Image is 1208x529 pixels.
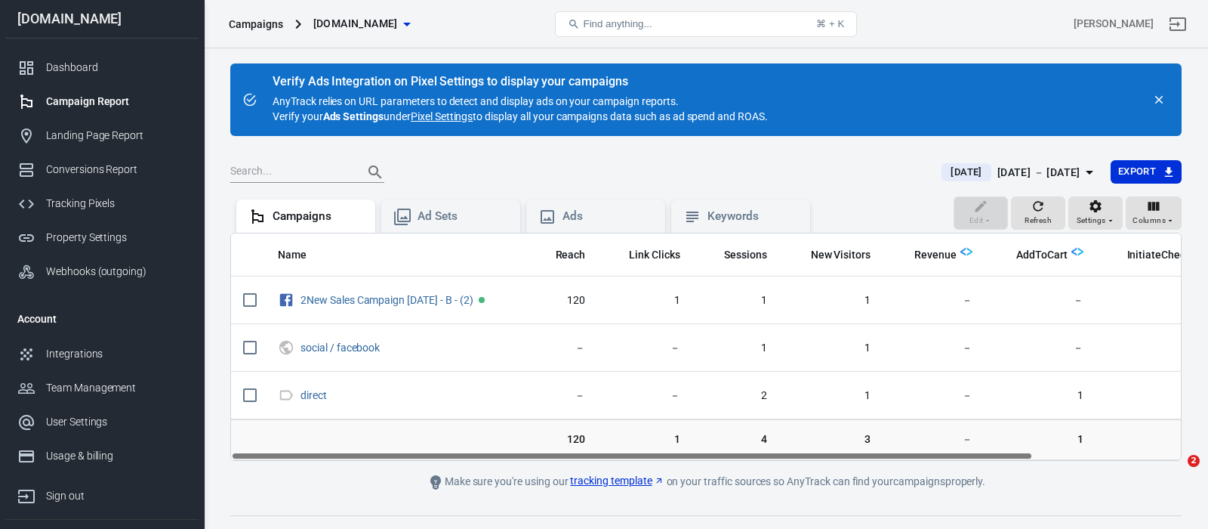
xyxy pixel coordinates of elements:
[46,162,186,178] div: Conversions Report
[629,246,680,264] span: The number of clicks on links within the ad that led to advertiser-specified destinations
[1126,196,1182,230] button: Columns
[556,248,586,263] span: Reach
[997,341,1083,356] span: －
[229,17,283,32] div: Campaigns
[791,293,871,308] span: 1
[536,432,586,447] span: 120
[46,128,186,144] div: Landing Page Report
[300,294,473,306] a: 2New Sales Campaign [DATE] - B - (2)
[609,388,680,404] span: －
[895,432,972,447] span: －
[704,388,767,404] span: 2
[230,162,351,182] input: Search...
[5,439,199,473] a: Usage & billing
[46,448,186,464] div: Usage & billing
[791,341,871,356] span: 1
[231,234,1181,460] div: scrollable content
[997,388,1083,404] span: 1
[791,248,871,263] span: New Visitors
[418,209,508,224] div: Ad Sets
[479,297,485,303] span: Active
[5,255,199,289] a: Webhooks (outgoing)
[46,264,186,280] div: Webhooks (outgoing)
[323,110,384,122] strong: Ads Settings
[5,301,199,337] li: Account
[929,160,1110,185] button: [DATE][DATE] － [DATE]
[1111,160,1182,184] button: Export
[278,339,294,357] svg: UTM & Web Traffic
[704,293,767,308] span: 1
[5,153,199,187] a: Conversions Report
[5,187,199,221] a: Tracking Pixels
[300,342,380,354] a: social / facebook
[609,432,680,447] span: 1
[895,388,972,404] span: －
[357,154,393,190] button: Search
[307,10,416,38] button: [DOMAIN_NAME]
[1016,248,1068,263] span: AddToCart
[816,18,844,29] div: ⌘ + K
[536,388,586,404] span: －
[997,293,1083,308] span: －
[46,94,186,110] div: Campaign Report
[46,60,186,76] div: Dashboard
[583,18,652,29] span: Find anything...
[960,246,972,258] img: Logo
[1160,6,1196,42] a: Sign out
[629,248,680,263] span: Link Clicks
[46,414,186,430] div: User Settings
[609,341,680,356] span: －
[1071,246,1083,258] img: Logo
[724,248,767,263] span: Sessions
[1157,455,1193,491] iframe: Intercom live chat
[46,346,186,362] div: Integrations
[1077,214,1106,227] span: Settings
[5,12,199,26] div: [DOMAIN_NAME]
[300,389,327,401] a: direct
[300,295,476,305] span: 2New Sales Campaign 20.08.2025 - B - (2)
[278,248,307,263] span: Name
[704,432,767,447] span: 4
[997,163,1080,182] div: [DATE] － [DATE]
[1188,455,1200,467] span: 2
[278,248,326,263] span: Name
[914,246,957,264] span: Total revenue calculated by AnyTrack.
[46,488,186,504] div: Sign out
[536,341,586,356] span: －
[300,342,382,353] span: social / facebook
[914,248,957,263] span: Revenue
[791,388,871,404] span: 1
[562,209,653,224] div: Ads
[1074,16,1154,32] div: Account id: vJBaXv7L
[997,432,1083,447] span: 1
[46,380,186,396] div: Team Management
[313,14,398,33] span: emilygracememorial.com
[366,473,1046,491] div: Make sure you're using our on your traffic sources so AnyTrack can find your campaigns properly.
[556,246,586,264] span: The number of people who saw your ads at least once. Reach is different from impressions, which m...
[5,473,199,513] a: Sign out
[536,246,586,264] span: The number of people who saw your ads at least once. Reach is different from impressions, which m...
[278,386,294,404] svg: Direct
[704,341,767,356] span: 1
[1025,214,1052,227] span: Refresh
[1132,214,1166,227] span: Columns
[5,221,199,255] a: Property Settings
[609,293,680,308] span: 1
[46,196,186,212] div: Tracking Pixels
[273,74,768,89] div: Verify Ads Integration on Pixel Settings to display your campaigns
[555,11,857,37] button: Find anything...⌘ + K
[5,119,199,153] a: Landing Page Report
[945,165,988,180] span: [DATE]
[5,337,199,371] a: Integrations
[895,246,957,264] span: Total revenue calculated by AnyTrack.
[273,76,768,124] div: AnyTrack relies on URL parameters to detect and display ads on your campaign reports. Verify your...
[1011,196,1065,230] button: Refresh
[707,209,798,224] div: Keywords
[300,390,329,401] span: direct
[1108,248,1206,263] span: InitiateCheckout
[895,293,972,308] span: －
[5,371,199,405] a: Team Management
[895,341,972,356] span: －
[811,248,871,263] span: New Visitors
[704,248,767,263] span: Sessions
